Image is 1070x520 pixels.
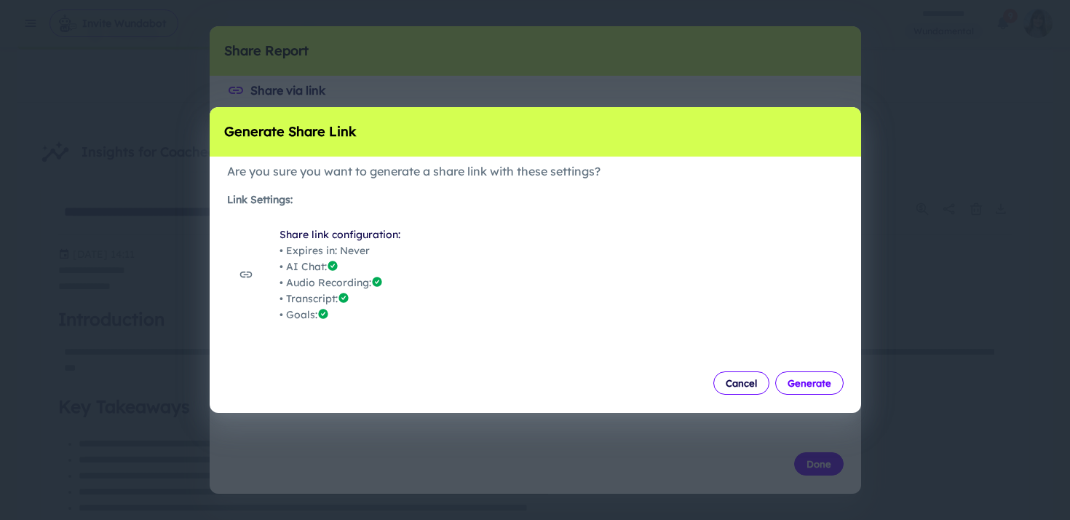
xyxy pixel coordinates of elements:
[775,371,844,395] button: Generate
[227,162,844,180] p: Are you sure you want to generate a share link with these settings?
[227,192,844,208] h6: Link Settings:
[280,226,832,243] span: Share link configuration:
[210,107,861,157] h2: Generate Share Link
[280,243,832,323] span: • Expires in: Never • AI Chat: • Audio Recording: • Transcript: • Goals:
[713,371,769,395] button: Cancel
